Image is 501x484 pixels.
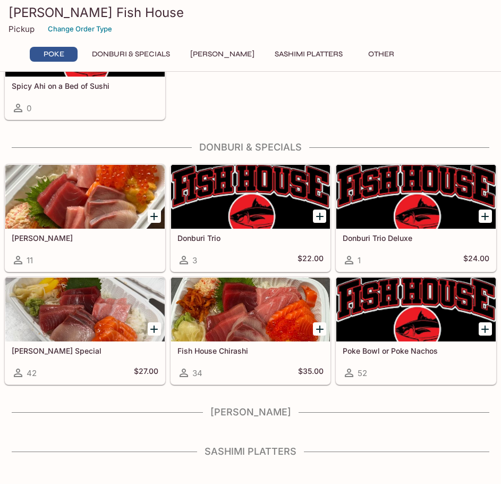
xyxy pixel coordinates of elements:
[171,277,331,385] a: Fish House Chirashi34$35.00
[5,278,165,341] div: Souza Special
[171,164,331,272] a: Donburi Trio3$22.00
[358,255,361,265] span: 1
[298,366,324,379] h5: $35.00
[192,368,202,378] span: 34
[313,322,326,336] button: Add Fish House Chirashi
[177,233,324,243] h5: Donburi Trio
[336,277,496,385] a: Poke Bowl or Poke Nachos52
[9,24,35,34] p: Pickup
[4,141,497,153] h4: Donburi & Specials
[313,210,326,223] button: Add Donburi Trio
[298,254,324,266] h5: $22.00
[479,210,492,223] button: Add Donburi Trio Deluxe
[171,278,330,341] div: Fish House Chirashi
[184,47,260,62] button: [PERSON_NAME]
[171,165,330,229] div: Donburi Trio
[27,368,37,378] span: 42
[148,322,161,336] button: Add Souza Special
[192,255,197,265] span: 3
[27,103,31,113] span: 0
[43,21,117,37] button: Change Order Type
[9,4,492,21] h3: [PERSON_NAME] Fish House
[177,346,324,355] h5: Fish House Chirashi
[148,210,161,223] button: Add Sashimi Donburis
[5,164,165,272] a: [PERSON_NAME]11
[86,47,176,62] button: Donburi & Specials
[5,277,165,385] a: [PERSON_NAME] Special42$27.00
[4,406,497,418] h4: [PERSON_NAME]
[343,346,489,355] h5: Poke Bowl or Poke Nachos
[12,81,158,90] h5: Spicy Ahi on a Bed of Sushi
[5,165,165,229] div: Sashimi Donburis
[134,366,158,379] h5: $27.00
[358,368,367,378] span: 52
[343,233,489,243] h5: Donburi Trio Deluxe
[5,13,165,77] div: Spicy Ahi on a Bed of Sushi
[463,254,489,266] h5: $24.00
[336,165,496,229] div: Donburi Trio Deluxe
[269,47,349,62] button: Sashimi Platters
[12,233,158,243] h5: [PERSON_NAME]
[30,47,78,62] button: Poke
[357,47,405,62] button: Other
[12,346,158,355] h5: [PERSON_NAME] Special
[336,164,496,272] a: Donburi Trio Deluxe1$24.00
[336,278,496,341] div: Poke Bowl or Poke Nachos
[27,255,33,265] span: 11
[479,322,492,336] button: Add Poke Bowl or Poke Nachos
[4,446,497,457] h4: Sashimi Platters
